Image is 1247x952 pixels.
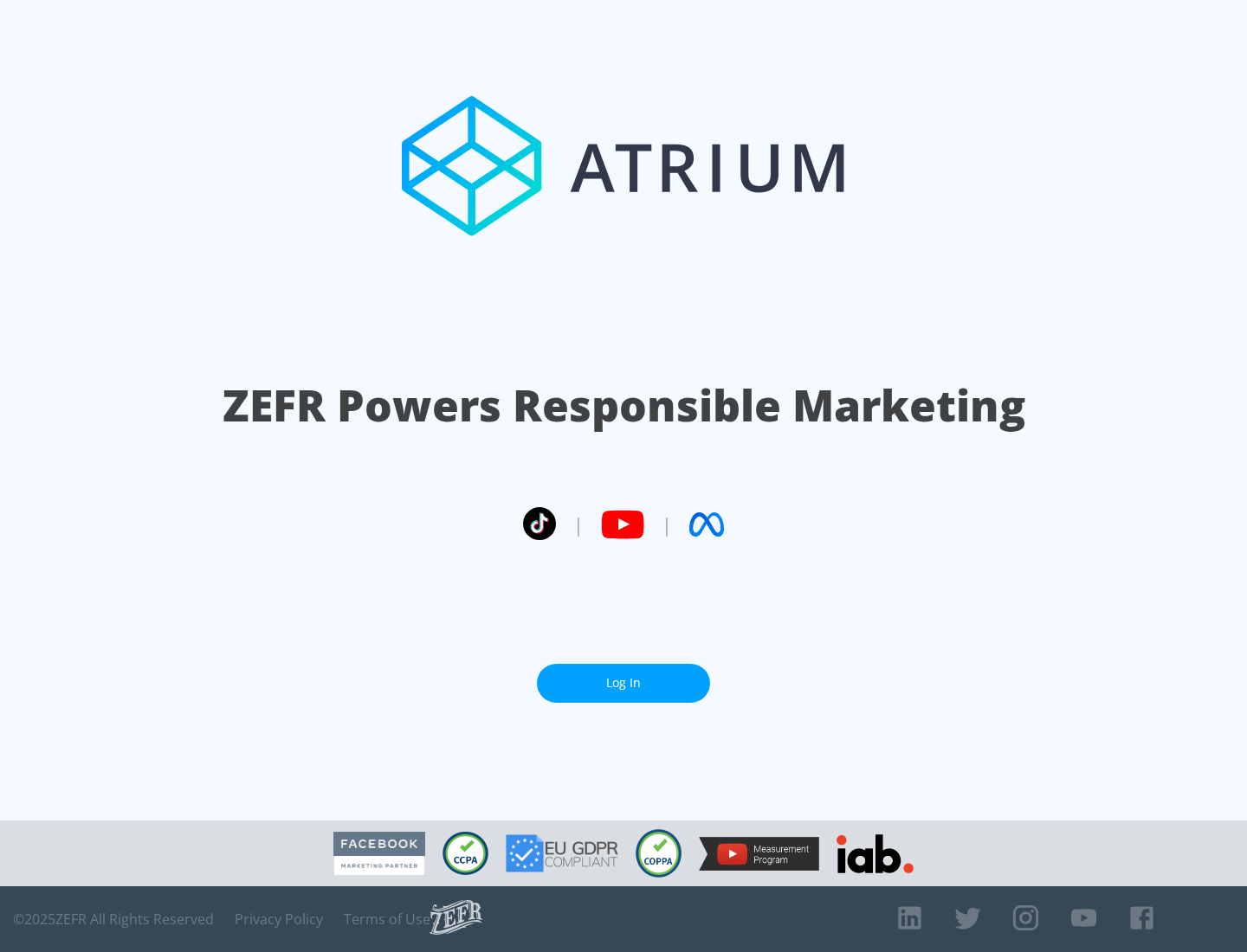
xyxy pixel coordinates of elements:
h1: ZEFR Powers Responsible Marketing [223,376,1025,435]
span: | [662,511,672,537]
img: GDPR Compliant [506,834,618,872]
img: CCPA Compliant [443,832,488,875]
span: © 2025 ZEFR All Rights Reserved [13,910,214,928]
img: YouTube Measurement Program [699,837,819,871]
img: COPPA Compliant [636,829,682,878]
a: Terms of Use [344,910,430,928]
img: Facebook Marketing Partner [333,832,425,876]
a: Privacy Policy [235,910,323,928]
a: Log In [537,664,710,703]
span: | [573,511,584,537]
img: IAB [837,834,914,873]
